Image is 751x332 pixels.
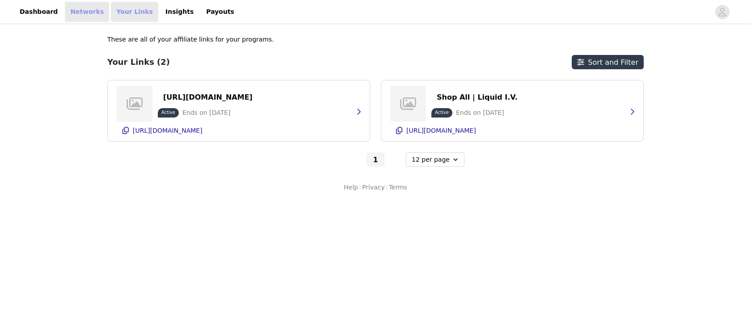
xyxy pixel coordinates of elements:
[117,123,361,138] button: [URL][DOMAIN_NAME]
[158,90,258,105] button: [URL][DOMAIN_NAME]
[386,152,404,167] button: Go to next page
[163,93,253,101] p: [URL][DOMAIN_NAME]
[435,109,449,116] p: Active
[65,2,109,22] a: Networks
[182,108,231,118] p: Ends on [DATE]
[718,5,726,19] div: avatar
[362,183,385,192] a: Privacy
[431,90,523,105] button: Shop All | Liquid I.V.
[572,55,644,69] button: Sort and Filter
[201,2,240,22] a: Payouts
[347,152,365,167] button: Go to previous page
[389,183,407,192] a: Terms
[406,127,476,134] p: [URL][DOMAIN_NAME]
[14,2,63,22] a: Dashboard
[160,2,199,22] a: Insights
[390,123,634,138] button: [URL][DOMAIN_NAME]
[107,35,274,44] p: These are all of your affiliate links for your programs.
[367,152,384,167] button: Go To Page 1
[111,2,158,22] a: Your Links
[161,109,175,116] p: Active
[344,183,358,192] a: Help
[133,127,203,134] p: [URL][DOMAIN_NAME]
[107,57,170,67] h3: Your Links (2)
[456,108,504,118] p: Ends on [DATE]
[437,93,518,101] p: Shop All | Liquid I.V.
